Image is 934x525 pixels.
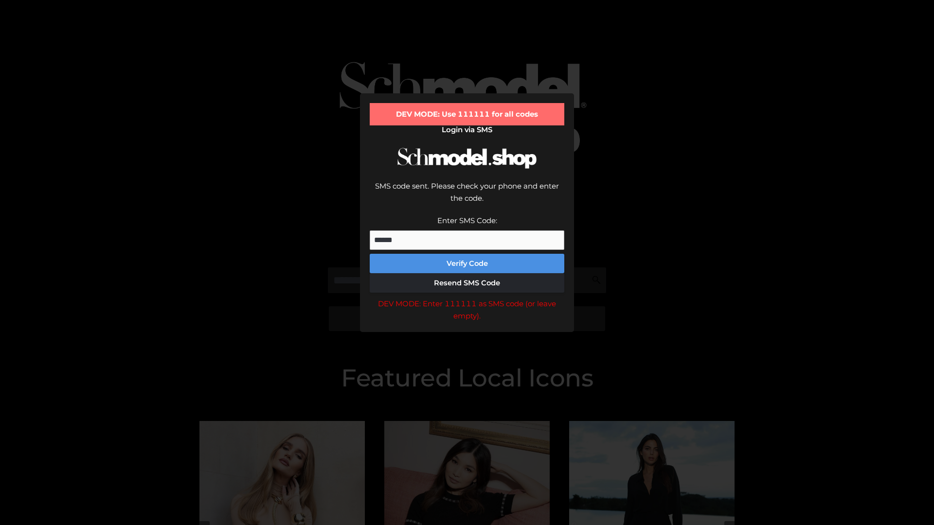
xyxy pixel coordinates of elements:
div: DEV MODE: Enter 111111 as SMS code (or leave empty). [370,297,564,322]
button: Verify Code [370,254,564,273]
button: Resend SMS Code [370,273,564,293]
div: DEV MODE: Use 111111 for all codes [370,103,564,125]
h2: Login via SMS [370,125,564,134]
label: Enter SMS Code: [437,216,497,225]
div: SMS code sent. Please check your phone and enter the code. [370,180,564,214]
img: Schmodel Logo [394,139,540,177]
